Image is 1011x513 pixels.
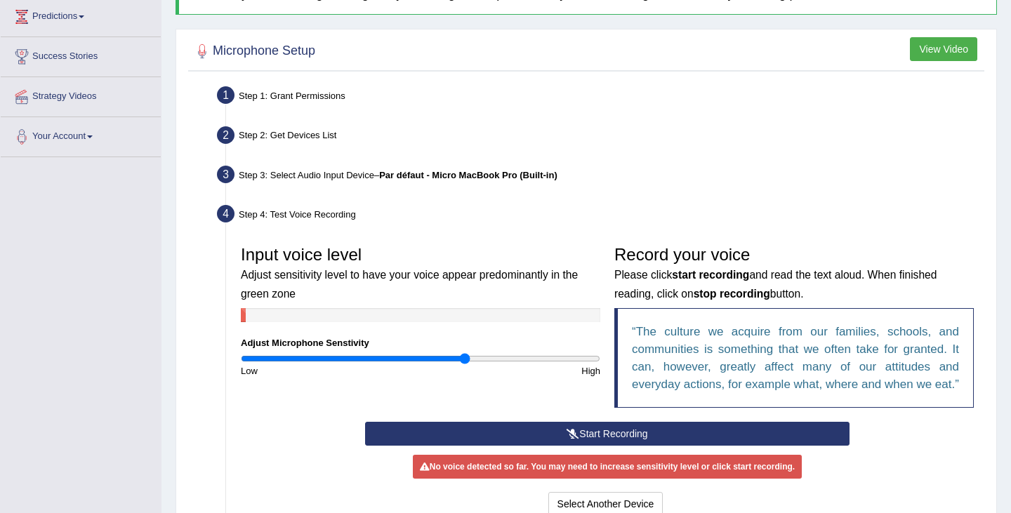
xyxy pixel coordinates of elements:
b: start recording [672,269,749,281]
h3: Input voice level [241,246,600,301]
div: Step 1: Grant Permissions [211,82,990,113]
div: Step 4: Test Voice Recording [211,201,990,232]
span: – [374,170,557,180]
small: Please click and read the text aloud. When finished reading, click on button. [614,269,937,299]
a: Success Stories [1,37,161,72]
div: High [421,364,607,378]
label: Adjust Microphone Senstivity [241,336,369,349]
b: stop recording [694,288,770,300]
a: Your Account [1,117,161,152]
div: No voice detected so far. You may need to increase sensitivity level or click start recording. [413,455,802,479]
b: Par défaut - Micro MacBook Pro (Built-in) [379,170,557,180]
q: The culture we acquire from our families, schools, and communities is something that we often tak... [632,325,959,391]
small: Adjust sensitivity level to have your voice appear predominantly in the green zone [241,269,578,299]
button: View Video [910,37,977,61]
button: Start Recording [365,422,849,446]
div: Low [234,364,421,378]
div: Step 2: Get Devices List [211,122,990,153]
a: Strategy Videos [1,77,161,112]
h2: Microphone Setup [192,41,315,62]
div: Step 3: Select Audio Input Device [211,161,990,192]
h3: Record your voice [614,246,974,301]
